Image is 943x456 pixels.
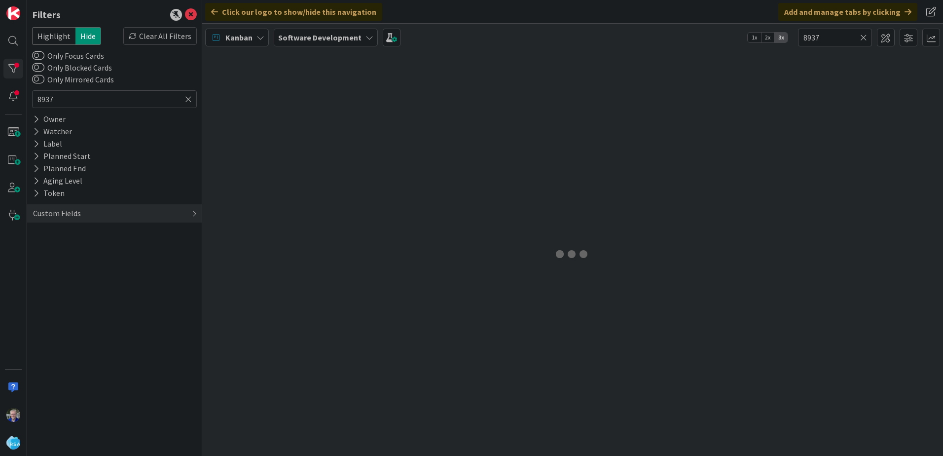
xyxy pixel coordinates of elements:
[32,175,83,187] div: Aging Level
[75,27,101,45] span: Hide
[32,74,114,85] label: Only Mirrored Cards
[123,27,197,45] div: Clear All Filters
[32,50,104,62] label: Only Focus Cards
[32,90,197,108] input: Quick Filter...
[32,207,82,220] div: Custom Fields
[32,7,61,22] div: Filters
[32,63,44,73] button: Only Blocked Cards
[774,33,788,42] span: 3x
[32,75,44,84] button: Only Mirrored Cards
[278,33,362,42] b: Software Development
[6,436,20,450] img: avatar
[32,125,73,138] div: Watcher
[32,113,67,125] div: Owner
[32,62,112,74] label: Only Blocked Cards
[6,6,20,20] img: Visit kanbanzone.com
[32,27,75,45] span: Highlight
[748,33,761,42] span: 1x
[225,32,253,43] span: Kanban
[778,3,917,21] div: Add and manage tabs by clicking
[32,150,92,162] div: Planned Start
[32,51,44,61] button: Only Focus Cards
[32,162,87,175] div: Planned End
[32,187,66,199] div: Token
[205,3,382,21] div: Click our logo to show/hide this navigation
[32,138,63,150] div: Label
[6,408,20,422] img: RT
[798,29,872,46] input: Quick Filter...
[761,33,774,42] span: 2x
